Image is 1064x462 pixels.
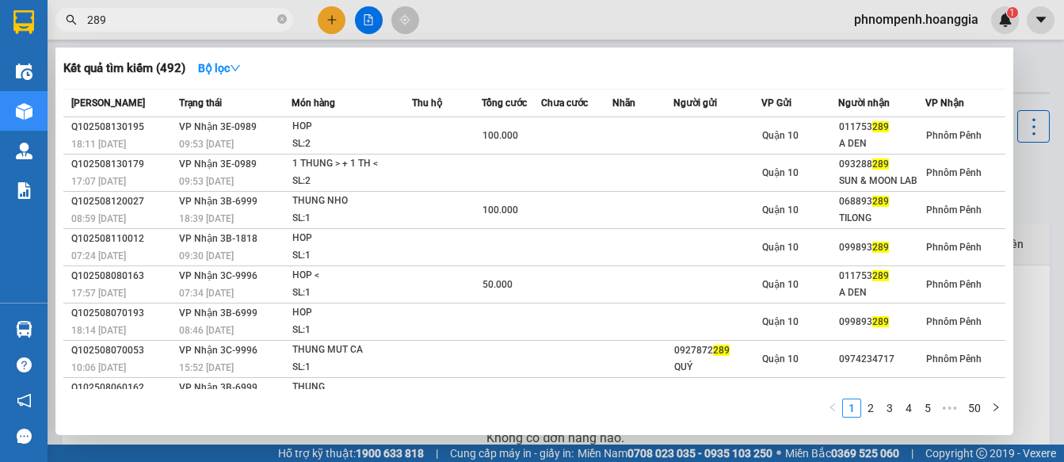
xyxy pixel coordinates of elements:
[612,97,635,109] span: Nhãn
[482,97,527,109] span: Tổng cước
[991,403,1001,412] span: right
[762,279,799,290] span: Quận 10
[762,353,799,365] span: Quận 10
[823,399,842,418] button: left
[63,60,185,77] h3: Kết quả tìm kiếm ( 492 )
[179,362,234,373] span: 15:52 [DATE]
[16,143,32,159] img: warehouse-icon
[13,10,34,34] img: logo-vxr
[762,167,799,178] span: Quận 10
[277,14,287,24] span: close-circle
[872,158,889,170] span: 289
[292,193,411,210] div: THUNG NHO
[71,139,126,150] span: 18:11 [DATE]
[839,173,925,189] div: SUN & MOON LAB
[881,399,898,417] a: 3
[937,399,963,418] li: Next 5 Pages
[16,103,32,120] img: warehouse-icon
[277,13,287,28] span: close-circle
[926,353,982,365] span: Phnôm Pênh
[839,119,925,136] div: 011753
[292,247,411,265] div: SL: 1
[839,351,925,368] div: 0974234717
[926,130,982,141] span: Phnôm Pênh
[541,97,588,109] span: Chưa cước
[292,155,411,173] div: 1 THUNG > + 1 TH <
[823,399,842,418] li: Previous Page
[762,242,799,253] span: Quận 10
[179,176,234,187] span: 09:53 [DATE]
[179,270,257,281] span: VP Nhận 3C-9996
[179,345,257,356] span: VP Nhận 3C-9996
[918,399,937,418] li: 5
[986,399,1005,418] li: Next Page
[292,342,411,359] div: THUNG MUT CA
[71,268,174,284] div: Q102508080163
[185,55,254,81] button: Bộ lọcdown
[872,316,889,327] span: 289
[674,342,761,359] div: 0927872
[71,250,126,262] span: 07:24 [DATE]
[179,250,234,262] span: 09:30 [DATE]
[926,167,982,178] span: Phnôm Pênh
[482,279,513,290] span: 50.000
[292,173,411,190] div: SL: 2
[900,399,917,417] a: 4
[292,359,411,376] div: SL: 1
[828,403,837,412] span: left
[839,210,925,227] div: TILONG
[963,399,986,417] a: 50
[71,362,126,373] span: 10:06 [DATE]
[842,399,861,418] li: 1
[292,136,411,153] div: SL: 2
[761,97,791,109] span: VP Gửi
[292,322,411,339] div: SL: 1
[412,97,442,109] span: Thu hộ
[872,270,889,281] span: 289
[838,97,890,109] span: Người nhận
[66,14,77,25] span: search
[179,233,257,244] span: VP Nhận 3B-1818
[986,399,1005,418] button: right
[179,158,257,170] span: VP Nhận 3E-0989
[673,97,717,109] span: Người gửi
[71,97,145,109] span: [PERSON_NAME]
[292,267,411,284] div: HOP <
[71,213,126,224] span: 08:59 [DATE]
[839,239,925,256] div: 099893
[71,305,174,322] div: Q102508070193
[16,321,32,338] img: warehouse-icon
[17,357,32,372] span: question-circle
[926,204,982,216] span: Phnôm Pênh
[230,63,241,74] span: down
[919,399,936,417] a: 5
[179,213,234,224] span: 18:39 [DATE]
[839,388,925,405] div: 099893
[179,196,257,207] span: VP Nhận 3B-6999
[16,182,32,199] img: solution-icon
[198,62,241,74] strong: Bộ lọc
[872,242,889,253] span: 289
[926,242,982,253] span: Phnôm Pênh
[839,284,925,301] div: A DEN
[839,314,925,330] div: 099893
[762,130,799,141] span: Quận 10
[71,193,174,210] div: Q102508120027
[482,204,518,216] span: 100.000
[843,399,860,417] a: 1
[963,399,986,418] li: 50
[179,288,234,299] span: 07:34 [DATE]
[482,130,518,141] span: 100.000
[17,393,32,408] span: notification
[872,196,889,207] span: 289
[839,136,925,152] div: A DEN
[71,380,174,396] div: Q102508060162
[674,359,761,376] div: QUÝ
[292,97,335,109] span: Món hàng
[16,63,32,80] img: warehouse-icon
[71,325,126,336] span: 18:14 [DATE]
[839,156,925,173] div: 093288
[937,399,963,418] span: •••
[861,399,880,418] li: 2
[71,156,174,173] div: Q102508130179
